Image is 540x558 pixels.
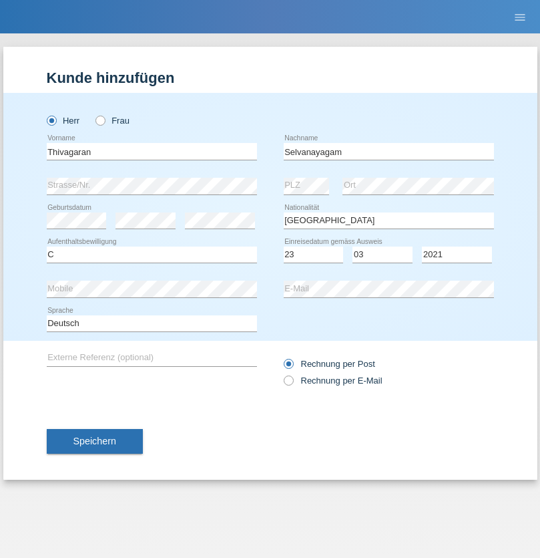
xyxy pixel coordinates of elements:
i: menu [513,11,527,24]
input: Herr [47,116,55,124]
input: Frau [95,116,104,124]
input: Rechnung per Post [284,359,292,376]
label: Rechnung per Post [284,359,375,369]
button: Speichern [47,429,143,454]
a: menu [507,13,533,21]
label: Herr [47,116,80,126]
h1: Kunde hinzufügen [47,69,494,86]
input: Rechnung per E-Mail [284,376,292,392]
label: Rechnung per E-Mail [284,376,382,386]
span: Speichern [73,436,116,446]
label: Frau [95,116,129,126]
